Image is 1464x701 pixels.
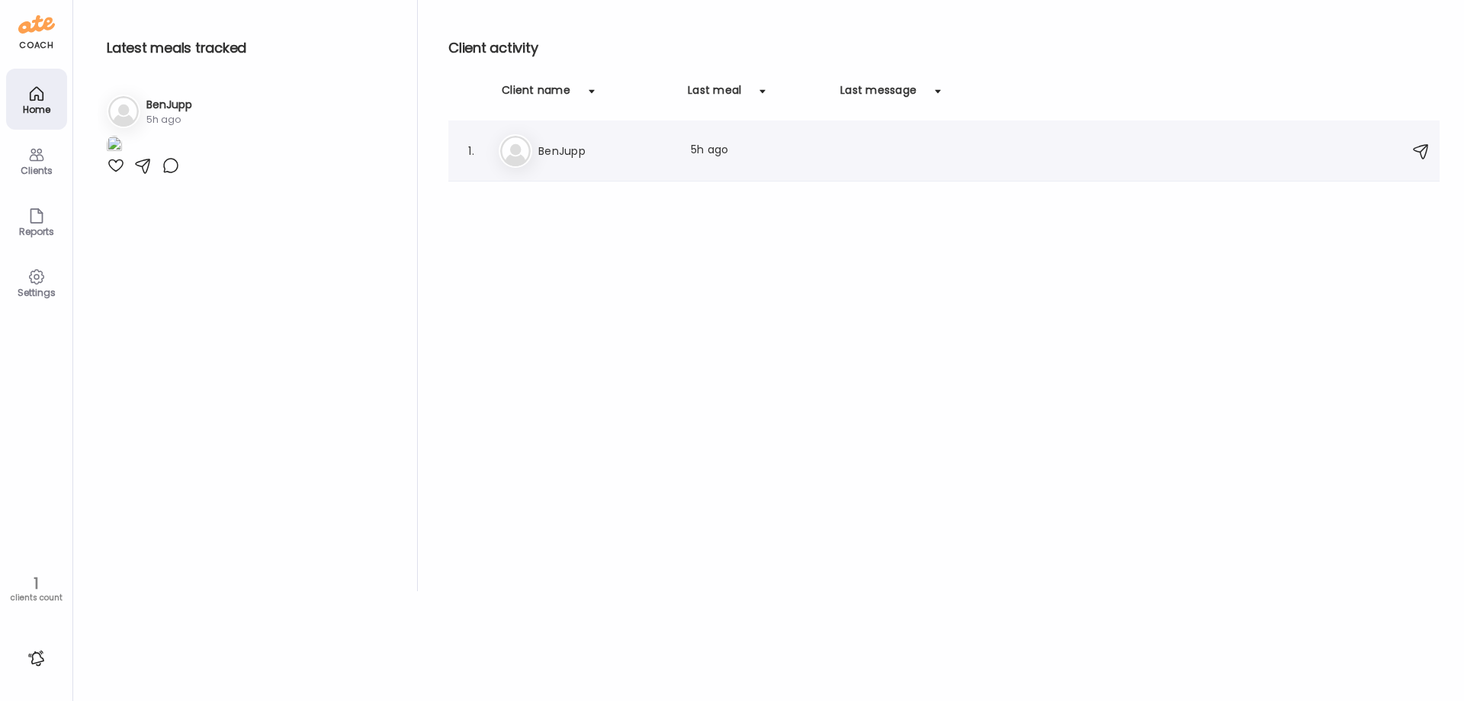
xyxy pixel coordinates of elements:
[9,166,64,175] div: Clients
[538,142,673,160] h3: BenJupp
[9,227,64,236] div: Reports
[9,288,64,297] div: Settings
[840,82,917,107] div: Last message
[691,142,825,160] div: 5h ago
[146,113,192,127] div: 5h ago
[18,12,55,37] img: ate
[5,593,67,603] div: clients count
[462,142,480,160] div: 1.
[448,37,1440,59] h2: Client activity
[5,574,67,593] div: 1
[19,39,53,52] div: coach
[107,136,122,156] img: images%2FHVcAe8IYoJNGVG2ZERacUZstUY53%2FlJhmOCGyIVNt2MjpgoJ1%2FQ9ahXz33UYJH67vjWWoR_1080
[500,136,531,166] img: bg-avatar-default.svg
[108,96,139,127] img: bg-avatar-default.svg
[502,82,570,107] div: Client name
[688,82,741,107] div: Last meal
[107,37,393,59] h2: Latest meals tracked
[146,97,192,113] h3: BenJupp
[9,105,64,114] div: Home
